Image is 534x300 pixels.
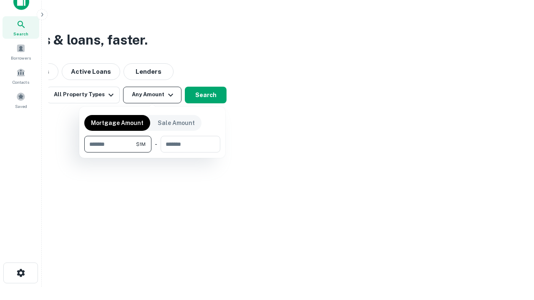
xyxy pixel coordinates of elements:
[492,233,534,273] iframe: Chat Widget
[91,118,144,127] p: Mortgage Amount
[158,118,195,127] p: Sale Amount
[155,136,157,152] div: -
[136,140,146,148] span: $1M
